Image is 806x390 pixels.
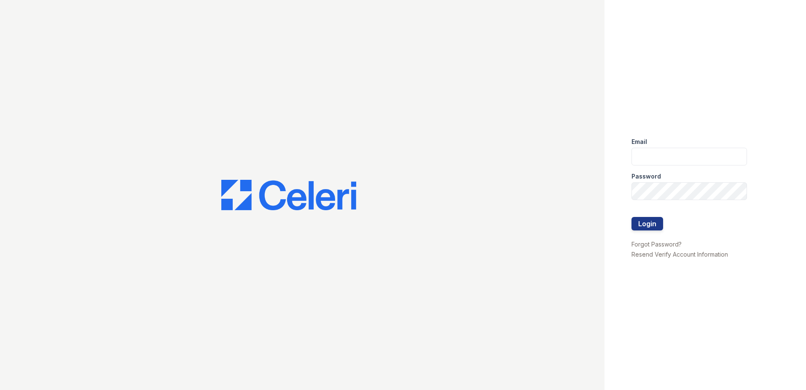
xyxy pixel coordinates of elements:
[631,172,661,181] label: Password
[631,241,682,248] a: Forgot Password?
[631,251,728,258] a: Resend Verify Account Information
[631,138,647,146] label: Email
[221,180,356,210] img: CE_Logo_Blue-a8612792a0a2168367f1c8372b55b34899dd931a85d93a1a3d3e32e68fde9ad4.png
[631,217,663,230] button: Login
